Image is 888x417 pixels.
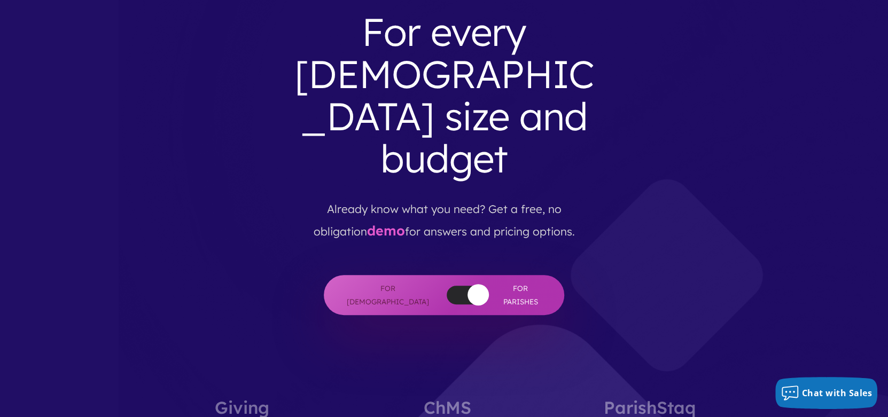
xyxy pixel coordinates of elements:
button: Chat with Sales [775,377,878,409]
span: Chat with Sales [802,387,873,399]
h3: For every [DEMOGRAPHIC_DATA] size and budget [283,2,605,188]
span: For [DEMOGRAPHIC_DATA] [345,282,431,308]
p: Already know what you need? Get a free, no obligation for answers and pricing options. [291,188,597,243]
span: For Parishes [498,282,543,308]
a: demo [367,222,404,239]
